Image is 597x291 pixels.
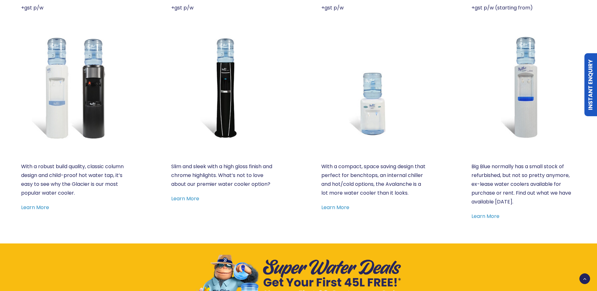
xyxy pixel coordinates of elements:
[21,3,126,12] p: +gst p/w
[321,3,426,12] p: +gst p/w
[321,162,426,197] p: With a compact, space saving design that perfect for benchtops, an internal chiller and hot/cold ...
[555,249,588,282] iframe: Chatbot
[471,213,499,220] a: Learn More
[584,53,597,116] a: Instant Enquiry
[321,35,426,140] a: Benchtop Avalanche
[321,204,349,211] a: Learn More
[171,162,276,189] p: Slim and sleek with a high gloss finish and chrome highlights. What’s not to love about our premi...
[471,162,576,206] p: Big Blue normally has a small stock of refurbished, but not so pretty anymore, ex-lease water coo...
[171,195,199,202] a: Learn More
[171,35,276,140] a: Everest Elite
[21,204,49,211] a: Learn More
[21,162,126,197] p: With a robust build quality, classic column design and child-proof hot water tap, it’s easy to se...
[171,3,276,12] p: +gst p/w
[471,3,576,12] p: +gst p/w (starting from)
[471,35,576,140] a: Refurbished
